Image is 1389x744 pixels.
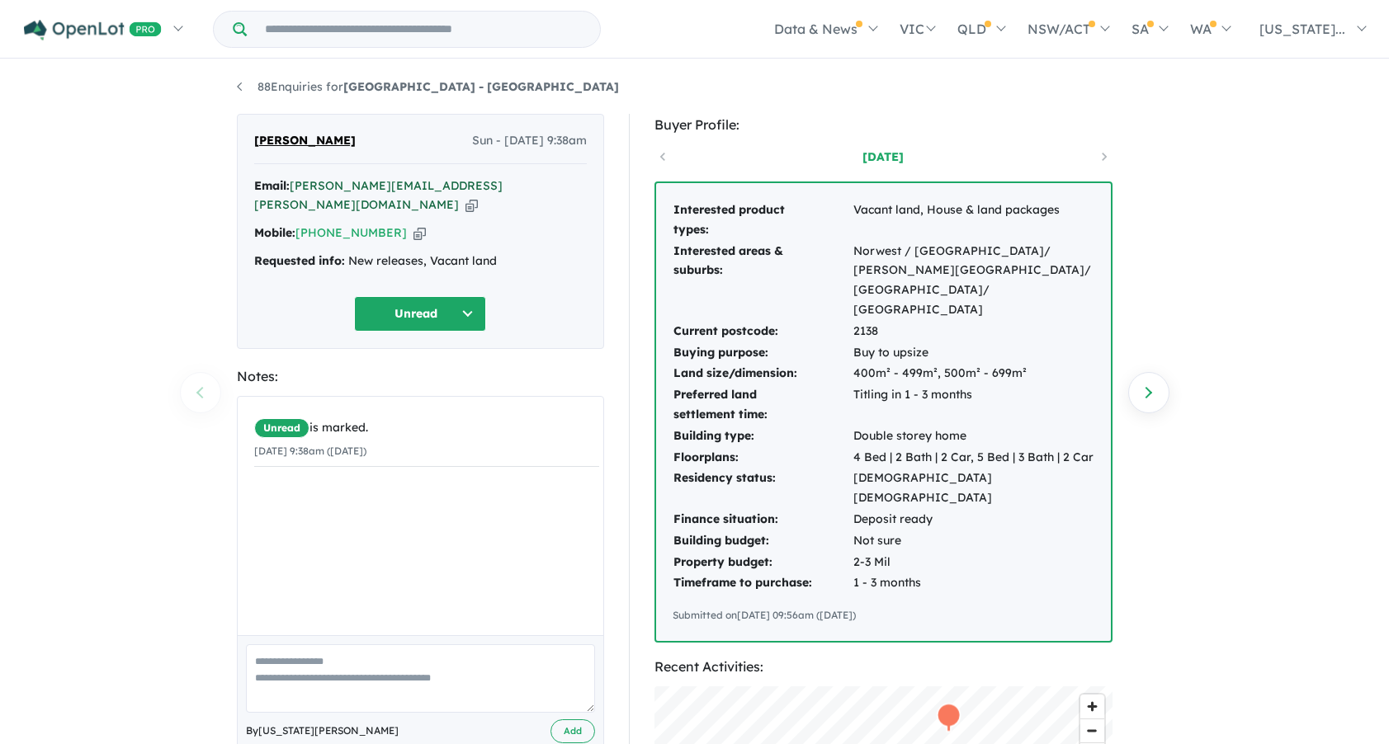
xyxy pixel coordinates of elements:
[1080,718,1104,742] button: Zoom out
[853,509,1094,530] td: Deposit ready
[1259,21,1345,37] span: [US_STATE]...
[673,607,1094,624] div: Submitted on [DATE] 09:56am ([DATE])
[936,703,961,733] div: Map marker
[237,365,604,388] div: Notes:
[254,418,599,438] div: is marked.
[654,114,1113,136] div: Buyer Profile:
[673,363,853,384] td: Land size/dimension:
[254,253,345,268] strong: Requested info:
[254,131,356,151] span: [PERSON_NAME]
[254,178,290,193] strong: Email:
[295,225,407,240] a: [PHONE_NUMBER]
[853,241,1094,321] td: Norwest / [GEOGRAPHIC_DATA]/ [PERSON_NAME][GEOGRAPHIC_DATA]/ [GEOGRAPHIC_DATA]/ [GEOGRAPHIC_DATA]
[813,148,953,165] a: [DATE]
[853,384,1094,426] td: Titling in 1 - 3 months
[673,200,853,241] td: Interested product types:
[673,426,853,447] td: Building type:
[254,225,295,240] strong: Mobile:
[673,384,853,426] td: Preferred land settlement time:
[853,363,1094,384] td: 400m² - 499m², 500m² - 699m²
[853,468,1094,509] td: [DEMOGRAPHIC_DATA] [DEMOGRAPHIC_DATA]
[24,20,162,40] img: Openlot PRO Logo White
[853,426,1094,447] td: Double storey home
[237,79,619,94] a: 88Enquiries for[GEOGRAPHIC_DATA] - [GEOGRAPHIC_DATA]
[853,572,1094,594] td: 1 - 3 months
[853,447,1094,469] td: 4 Bed | 2 Bath | 2 Car, 5 Bed | 3 Bath | 2 Car
[237,78,1153,97] nav: breadcrumb
[853,552,1094,573] td: 2-3 Mil
[673,321,853,342] td: Current postcode:
[246,723,399,739] span: By [US_STATE][PERSON_NAME]
[673,241,853,321] td: Interested areas & suburbs:
[654,656,1113,678] div: Recent Activities:
[250,12,597,47] input: Try estate name, suburb, builder or developer
[1080,695,1104,718] button: Zoom in
[853,342,1094,364] td: Buy to upsize
[673,342,853,364] td: Buying purpose:
[254,178,503,213] a: [PERSON_NAME][EMAIL_ADDRESS][PERSON_NAME][DOMAIN_NAME]
[673,447,853,469] td: Floorplans:
[254,445,366,457] small: [DATE] 9:38am ([DATE])
[254,252,587,271] div: New releases, Vacant land
[673,468,853,509] td: Residency status:
[673,509,853,530] td: Finance situation:
[853,530,1094,552] td: Not sure
[673,552,853,573] td: Property budget:
[673,572,853,594] td: Timeframe to purchase:
[465,196,478,214] button: Copy
[853,321,1094,342] td: 2138
[853,200,1094,241] td: Vacant land, House & land packages
[472,131,587,151] span: Sun - [DATE] 9:38am
[673,530,853,552] td: Building budget:
[254,418,309,438] span: Unread
[354,296,486,332] button: Unread
[343,79,619,94] strong: [GEOGRAPHIC_DATA] - [GEOGRAPHIC_DATA]
[550,719,595,743] button: Add
[413,224,426,242] button: Copy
